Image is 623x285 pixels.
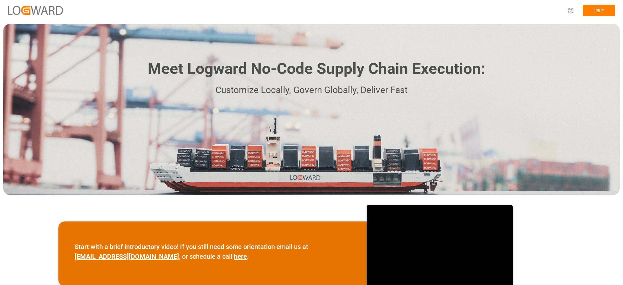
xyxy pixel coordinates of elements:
p: Start with a brief introductory video! If you still need some orientation email us at , or schedu... [75,242,350,261]
button: Log In [583,5,615,16]
p: Customize Locally, Govern Globally, Deliver Fast [138,83,485,98]
h1: Meet Logward No-Code Supply Chain Execution: [148,57,485,80]
button: Help Center [563,3,578,18]
a: [EMAIL_ADDRESS][DOMAIN_NAME] [75,253,179,260]
a: here [234,253,247,260]
img: Logward_new_orange.png [8,6,63,15]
